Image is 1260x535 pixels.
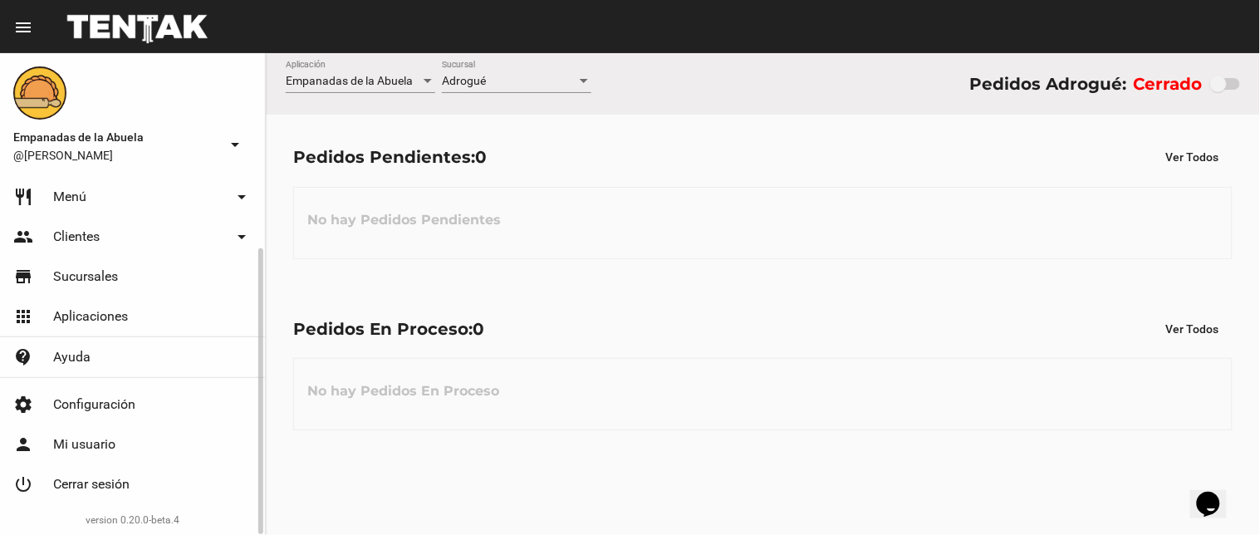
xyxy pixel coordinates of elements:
mat-icon: apps [13,307,33,326]
span: Sucursales [53,268,118,285]
mat-icon: power_settings_new [13,474,33,494]
img: f0136945-ed32-4f7c-91e3-a375bc4bb2c5.png [13,66,66,120]
span: Mi usuario [53,436,115,453]
span: Ayuda [53,349,91,366]
div: version 0.20.0-beta.4 [13,512,252,528]
span: @[PERSON_NAME] [13,147,218,164]
mat-icon: contact_support [13,347,33,367]
div: Pedidos Pendientes: [293,144,487,170]
div: Pedidos Adrogué: [969,71,1126,97]
iframe: chat widget [1190,469,1243,518]
mat-icon: person [13,434,33,454]
h3: No hay Pedidos En Proceso [294,366,512,416]
mat-icon: people [13,227,33,247]
div: Pedidos En Proceso: [293,316,484,342]
span: 0 [475,147,487,167]
span: Menú [53,189,86,205]
span: Empanadas de la Abuela [286,74,413,87]
span: Cerrar sesión [53,476,130,493]
span: Empanadas de la Abuela [13,127,218,147]
span: Configuración [53,396,135,413]
mat-icon: arrow_drop_down [232,227,252,247]
mat-icon: settings [13,395,33,415]
span: Ver Todos [1166,322,1219,336]
span: Clientes [53,228,100,245]
span: Adrogué [442,74,486,87]
span: 0 [473,319,484,339]
span: Aplicaciones [53,308,128,325]
mat-icon: menu [13,17,33,37]
h3: No hay Pedidos Pendientes [294,195,514,245]
button: Ver Todos [1153,142,1233,172]
mat-icon: arrow_drop_down [232,187,252,207]
span: Ver Todos [1166,150,1219,164]
label: Cerrado [1134,71,1203,97]
mat-icon: restaurant [13,187,33,207]
mat-icon: store [13,267,33,287]
button: Ver Todos [1153,314,1233,344]
mat-icon: arrow_drop_down [225,135,245,155]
